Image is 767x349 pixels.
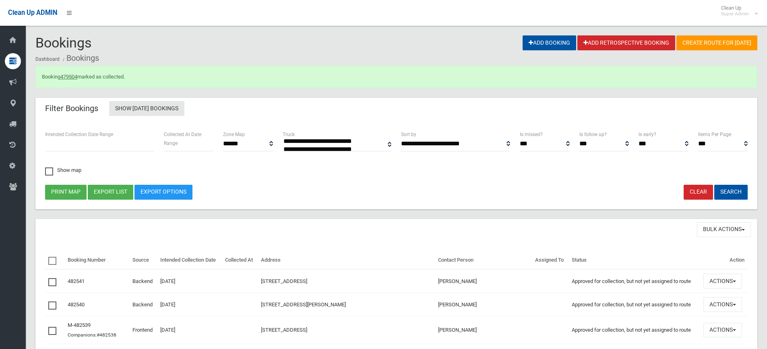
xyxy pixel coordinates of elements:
a: Show [DATE] Bookings [109,101,184,116]
a: #482538 [97,332,116,338]
td: Approved for collection, but not yet assigned to route [569,269,700,293]
th: Status [569,251,700,270]
small: Companions: [68,332,118,338]
th: Contact Person [435,251,532,270]
td: [DATE] [157,316,222,344]
button: Actions [703,274,742,289]
td: Frontend [129,316,157,344]
a: Create route for [DATE] [676,35,757,50]
span: Show map [45,167,81,173]
a: Export Options [134,185,192,200]
th: Address [258,251,434,270]
a: [STREET_ADDRESS][PERSON_NAME] [261,302,346,308]
td: [PERSON_NAME] [435,293,532,316]
th: Action [700,251,748,270]
button: Search [714,185,748,200]
a: Add Retrospective Booking [577,35,675,50]
span: Clean Up [717,5,757,17]
a: Add Booking [523,35,576,50]
td: Approved for collection, but not yet assigned to route [569,316,700,344]
th: Intended Collection Date [157,251,222,270]
button: Actions [703,297,742,312]
li: Bookings [61,51,99,66]
a: [STREET_ADDRESS] [261,278,307,284]
a: M-482539 [68,322,91,328]
a: 479504 [60,74,77,80]
a: 482540 [68,302,85,308]
button: Print map [45,185,87,200]
div: Booking marked as collected. [35,66,757,88]
button: Export list [88,185,133,200]
small: Super Admin [721,11,749,17]
header: Filter Bookings [35,101,108,116]
span: Clean Up ADMIN [8,9,57,17]
td: Approved for collection, but not yet assigned to route [569,293,700,316]
span: Bookings [35,35,92,51]
td: Backend [129,293,157,316]
a: Clear [684,185,713,200]
td: [DATE] [157,269,222,293]
th: Booking Number [64,251,129,270]
a: 482541 [68,278,85,284]
td: [DATE] [157,293,222,316]
td: [PERSON_NAME] [435,269,532,293]
a: Dashboard [35,56,60,62]
button: Bulk Actions [697,222,751,237]
a: [STREET_ADDRESS] [261,327,307,333]
td: Backend [129,269,157,293]
th: Source [129,251,157,270]
label: Truck [283,130,295,139]
td: [PERSON_NAME] [435,316,532,344]
button: Actions [703,323,742,338]
th: Assigned To [532,251,569,270]
th: Collected At [222,251,258,270]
